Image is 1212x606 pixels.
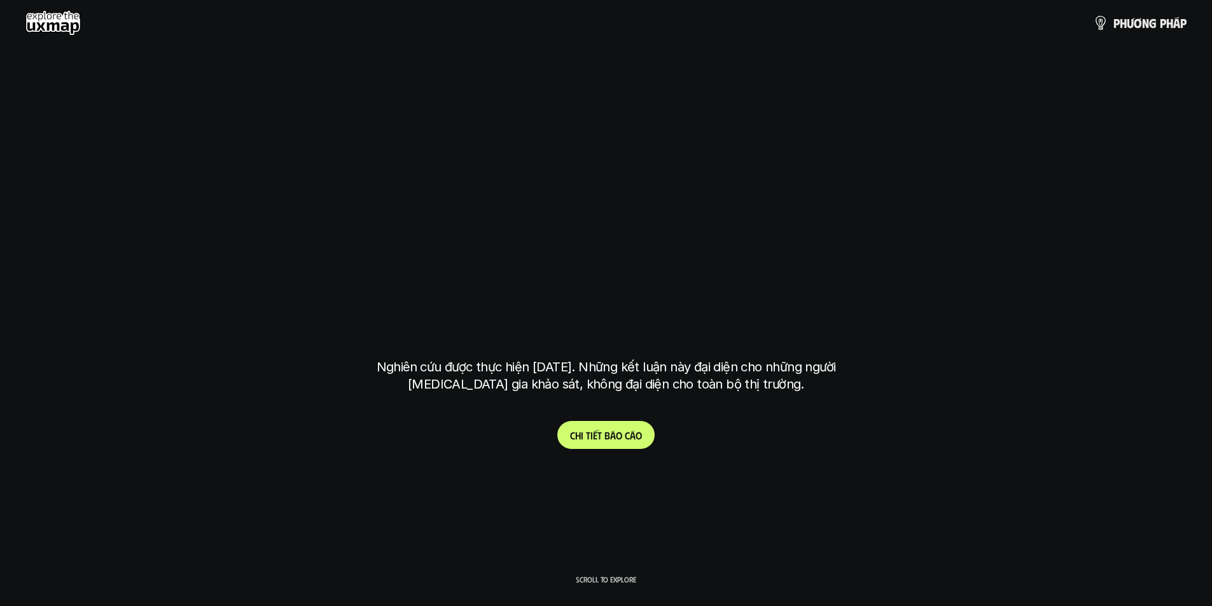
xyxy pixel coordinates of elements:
[570,429,575,441] span: C
[593,429,597,441] span: ế
[597,429,602,441] span: t
[1142,16,1149,30] span: n
[1173,16,1180,30] span: á
[1180,16,1187,30] span: p
[1160,16,1166,30] span: p
[1166,16,1173,30] span: h
[581,429,583,441] span: i
[636,429,642,441] span: o
[368,359,845,393] p: Nghiên cứu được thực hiện [DATE]. Những kết luận này đại diện cho những người [MEDICAL_DATA] gia ...
[557,421,655,449] a: Chitiếtbáocáo
[562,160,659,175] h6: Kết quả nghiên cứu
[630,429,636,441] span: á
[374,191,839,245] h1: phạm vi công việc của
[1113,16,1120,30] span: p
[575,429,581,441] span: h
[1149,16,1157,30] span: g
[616,429,622,441] span: o
[590,429,593,441] span: i
[610,429,616,441] span: á
[576,575,636,584] p: Scroll to explore
[1134,16,1142,30] span: ơ
[604,429,610,441] span: b
[625,429,630,441] span: c
[379,292,833,345] h1: tại [GEOGRAPHIC_DATA]
[586,429,590,441] span: t
[1120,16,1127,30] span: h
[1127,16,1134,30] span: ư
[1093,10,1187,36] a: phươngpháp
